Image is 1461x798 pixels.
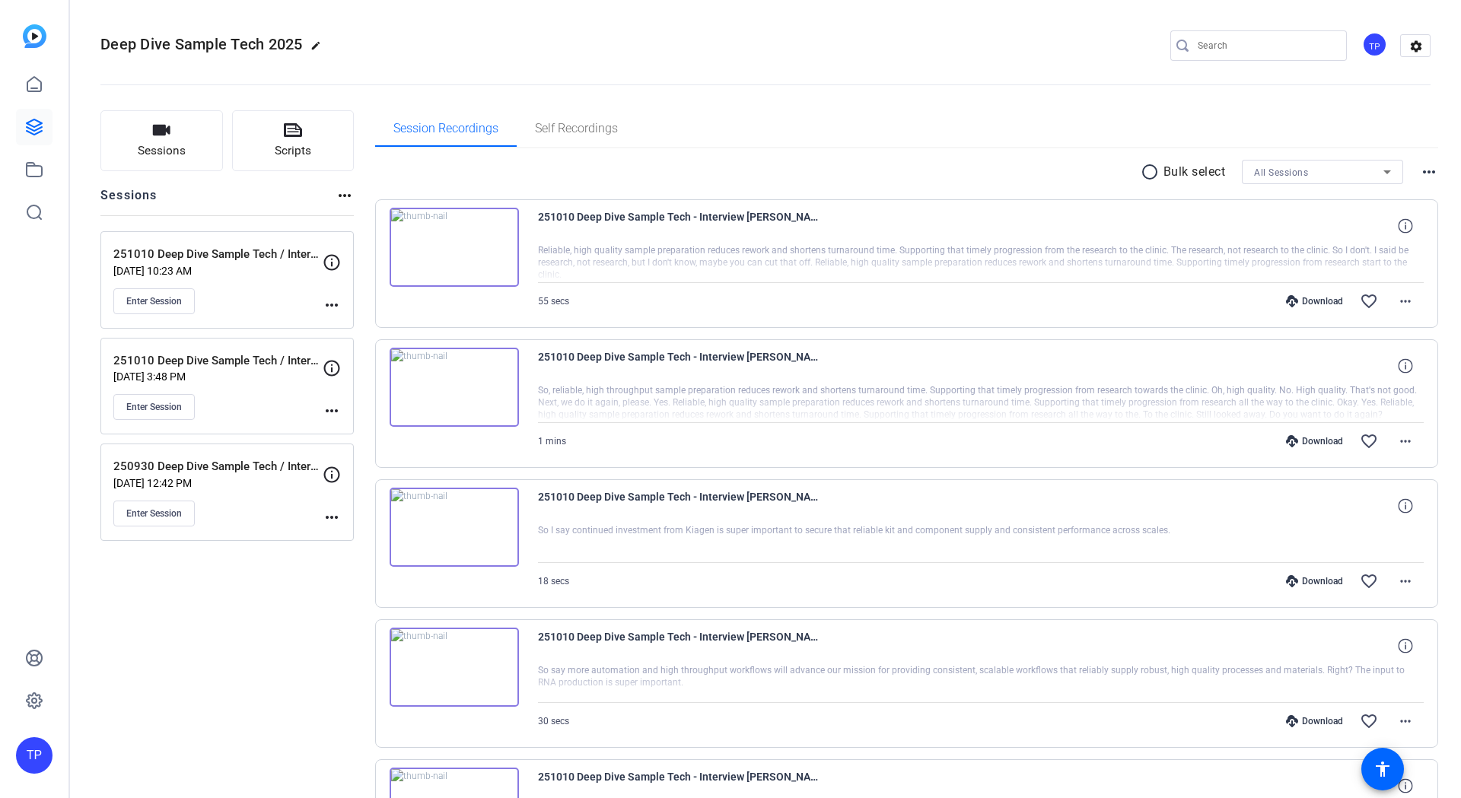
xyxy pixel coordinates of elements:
mat-icon: more_horiz [1396,572,1415,590]
img: thumb-nail [390,208,519,287]
span: 251010 Deep Dive Sample Tech - Interview [PERSON_NAME] - Moderna-[PERSON_NAME]-2025-10-10-20-29-4... [538,208,820,244]
button: Enter Session [113,288,195,314]
span: Enter Session [126,295,182,307]
mat-icon: edit [310,40,329,59]
div: TP [16,737,53,774]
p: [DATE] 3:48 PM [113,370,323,383]
span: Session Recordings [393,122,498,135]
input: Search [1198,37,1335,55]
span: 251010 Deep Dive Sample Tech - Interview [PERSON_NAME] - Moderna-[PERSON_NAME]-2025-10-10-20-27-1... [538,488,820,524]
span: Sessions [138,142,186,160]
img: thumb-nail [390,348,519,427]
p: 251010 Deep Dive Sample Tech / Interview [PERSON_NAME] / Moderna [113,246,323,263]
mat-icon: more_horiz [323,296,341,314]
mat-icon: favorite_border [1360,432,1378,450]
div: Download [1278,295,1351,307]
button: Enter Session [113,394,195,420]
span: Deep Dive Sample Tech 2025 [100,35,303,53]
span: Scripts [275,142,311,160]
div: TP [1362,32,1387,57]
mat-icon: more_horiz [323,508,341,526]
div: Download [1278,575,1351,587]
mat-icon: more_horiz [1396,292,1415,310]
mat-icon: accessibility [1373,760,1392,778]
span: 251010 Deep Dive Sample Tech - Interview [PERSON_NAME] - Moderna-[PERSON_NAME]-2025-10-10-20-27-4... [538,348,820,384]
img: thumb-nail [390,488,519,567]
p: 251010 Deep Dive Sample Tech / Interview Bambino Geso [113,352,323,370]
div: Download [1278,435,1351,447]
p: Bulk select [1163,163,1226,181]
p: [DATE] 12:42 PM [113,477,323,489]
ngx-avatar: Tina Porsche [1362,32,1389,59]
p: 250930 Deep Dive Sample Tech / Interview [PERSON_NAME] [113,458,323,475]
span: All Sessions [1254,167,1308,178]
button: Sessions [100,110,223,171]
h2: Sessions [100,186,158,215]
span: 18 secs [538,576,569,587]
mat-icon: more_horiz [336,186,354,205]
span: Enter Session [126,507,182,520]
span: 30 secs [538,716,569,726]
mat-icon: settings [1401,35,1431,58]
img: blue-gradient.svg [23,24,46,48]
mat-icon: favorite_border [1360,572,1378,590]
div: Download [1278,715,1351,727]
button: Scripts [232,110,355,171]
mat-icon: more_horiz [1396,432,1415,450]
mat-icon: more_horiz [1420,163,1438,181]
p: [DATE] 10:23 AM [113,265,323,277]
button: Enter Session [113,501,195,526]
mat-icon: more_horiz [323,402,341,420]
span: 1 mins [538,436,566,447]
span: Self Recordings [535,122,618,135]
span: Enter Session [126,401,182,413]
span: 251010 Deep Dive Sample Tech - Interview [PERSON_NAME] - Moderna-[PERSON_NAME]-2025-10-10-20-26-2... [538,628,820,664]
img: thumb-nail [390,628,519,707]
mat-icon: radio_button_unchecked [1141,163,1163,181]
span: 55 secs [538,296,569,307]
mat-icon: favorite_border [1360,712,1378,730]
mat-icon: more_horiz [1396,712,1415,730]
mat-icon: favorite_border [1360,292,1378,310]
